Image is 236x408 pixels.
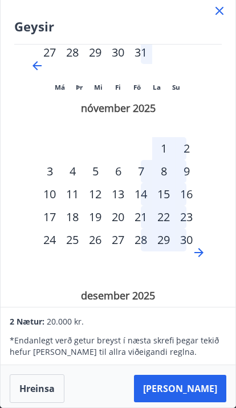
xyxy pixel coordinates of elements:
td: Choose mánudagur, 24. nóvember 2025 as your check-in date. It’s available. [38,229,61,251]
div: 21 [129,206,152,229]
td: Choose laugardagur, 15. nóvember 2025 as your check-in date. It’s available. [152,183,175,206]
div: 27 [38,41,61,64]
div: 3 [38,160,61,183]
div: Move forward to switch to the next month. [192,246,206,259]
div: 27 [107,229,129,251]
td: Choose laugardagur, 22. nóvember 2025 as your check-in date. It’s available. [152,206,175,229]
td: Choose laugardagur, 8. nóvember 2025 as your check-in date. It’s available. [152,160,175,183]
div: 12 [84,183,107,206]
div: 17 [38,206,61,229]
td: Choose þriðjudagur, 11. nóvember 2025 as your check-in date. It’s available. [61,183,84,206]
div: 5 [84,160,107,183]
td: Choose miðvikudagur, 26. nóvember 2025 as your check-in date. It’s available. [84,229,107,251]
td: Choose þriðjudagur, 18. nóvember 2025 as your check-in date. It’s available. [61,206,84,229]
td: Choose föstudagur, 28. nóvember 2025 as your check-in date. It’s available. [129,229,152,251]
div: 26 [84,229,107,251]
div: 29 [152,229,175,251]
div: 15 [152,183,175,206]
strong: desember 2025 [81,289,155,302]
div: 23 [175,206,198,229]
small: Su [172,83,180,91]
div: 29 [84,41,107,64]
div: 18 [61,206,84,229]
div: 30 [107,41,129,64]
td: Choose sunnudagur, 9. nóvember 2025 as your check-in date. It’s available. [175,160,198,183]
div: 6 [107,160,129,183]
td: Choose föstudagur, 21. nóvember 2025 as your check-in date. It’s available. [129,206,152,229]
td: Choose föstudagur, 31. október 2025 as your check-in date. It’s available. [129,41,152,64]
td: Choose miðvikudagur, 19. nóvember 2025 as your check-in date. It’s available. [84,206,107,229]
td: Choose sunnudagur, 16. nóvember 2025 as your check-in date. It’s available. [175,183,198,206]
button: Hreinsa [10,374,64,403]
div: 7 [129,160,152,183]
td: Choose sunnudagur, 30. nóvember 2025 as your check-in date. It’s available. [175,229,198,251]
td: Choose mánudagur, 27. október 2025 as your check-in date. It’s available. [38,41,61,64]
div: 24 [38,229,61,251]
span: 2 Nætur: [10,316,44,327]
div: 20 [107,206,129,229]
div: Move backward to switch to the previous month. [30,59,44,73]
td: Choose þriðjudagur, 25. nóvember 2025 as your check-in date. It’s available. [61,229,84,251]
td: Choose fimmtudagur, 13. nóvember 2025 as your check-in date. It’s available. [107,183,129,206]
small: Má [55,83,65,91]
td: Choose sunnudagur, 23. nóvember 2025 as your check-in date. It’s available. [175,206,198,229]
div: 11 [61,183,84,206]
div: 14 [129,183,152,206]
div: 25 [61,229,84,251]
td: Choose laugardagur, 29. nóvember 2025 as your check-in date. It’s available. [152,229,175,251]
small: Fö [133,83,141,91]
button: [PERSON_NAME] [134,375,226,402]
td: Choose föstudagur, 7. nóvember 2025 as your check-in date. It’s available. [129,160,152,183]
div: 28 [129,229,152,251]
td: Choose mánudagur, 3. nóvember 2025 as your check-in date. It’s available. [38,160,61,183]
div: 8 [152,160,175,183]
div: 10 [38,183,61,206]
td: Choose miðvikudagur, 12. nóvember 2025 as your check-in date. It’s available. [84,183,107,206]
div: 19 [84,206,107,229]
div: 13 [107,183,129,206]
td: Choose fimmtudagur, 30. október 2025 as your check-in date. It’s available. [107,41,129,64]
td: Choose fimmtudagur, 20. nóvember 2025 as your check-in date. It’s available. [107,206,129,229]
div: 28 [61,41,84,64]
div: 4 [61,160,84,183]
td: Choose þriðjudagur, 28. október 2025 as your check-in date. It’s available. [61,41,84,64]
td: Choose fimmtudagur, 27. nóvember 2025 as your check-in date. It’s available. [107,229,129,251]
strong: nóvember 2025 [81,101,156,115]
small: Þr [76,83,83,91]
small: Fi [115,83,121,91]
td: Choose miðvikudagur, 29. október 2025 as your check-in date. It’s available. [84,41,107,64]
td: Choose sunnudagur, 2. nóvember 2025 as your check-in date. It’s available. [175,137,198,160]
td: Choose laugardagur, 1. nóvember 2025 as your check-in date. It’s available. [152,137,175,160]
p: * Endanlegt verð getur breyst í næsta skrefi þegar tekið hefur [PERSON_NAME] til allra viðeigandi... [10,335,226,358]
div: 30 [175,229,198,251]
td: Choose mánudagur, 10. nóvember 2025 as your check-in date. It’s available. [38,183,61,206]
h4: Geysir [14,18,222,35]
div: 22 [152,206,175,229]
div: 2 [175,137,198,160]
div: 16 [175,183,198,206]
td: Choose mánudagur, 17. nóvember 2025 as your check-in date. It’s available. [38,206,61,229]
td: Choose föstudagur, 14. nóvember 2025 as your check-in date. It’s available. [129,183,152,206]
td: Choose fimmtudagur, 6. nóvember 2025 as your check-in date. It’s available. [107,160,129,183]
td: Choose miðvikudagur, 5. nóvember 2025 as your check-in date. It’s available. [84,160,107,183]
span: 20.000 kr. [47,316,84,327]
div: 31 [129,41,152,64]
div: 9 [175,160,198,183]
div: 1 [152,137,175,160]
td: Choose þriðjudagur, 4. nóvember 2025 as your check-in date. It’s available. [61,160,84,183]
small: La [153,83,161,91]
small: Mi [94,83,103,91]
